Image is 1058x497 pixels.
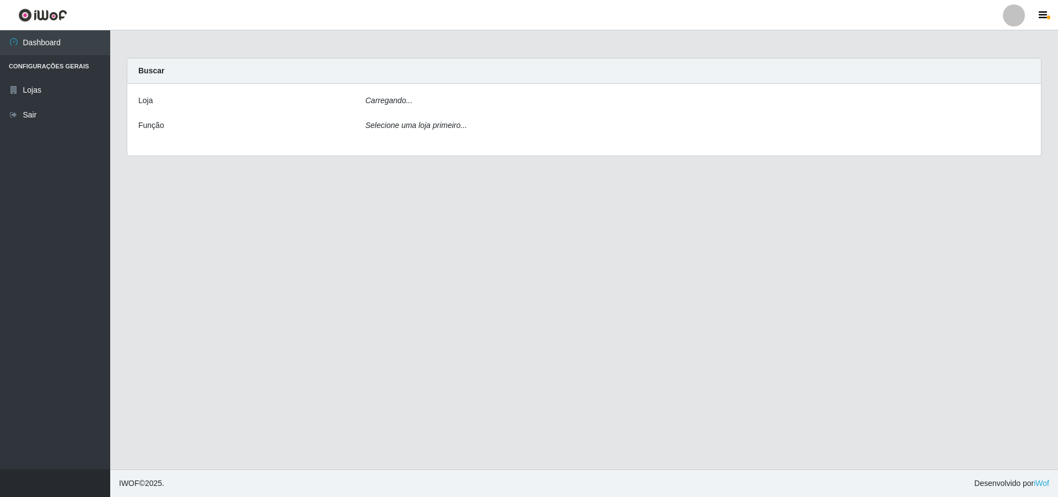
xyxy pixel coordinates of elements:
[1034,479,1049,488] a: iWof
[365,96,413,105] i: Carregando...
[138,120,164,131] label: Função
[365,121,467,130] i: Selecione uma loja primeiro...
[18,8,67,22] img: CoreUI Logo
[138,95,153,106] label: Loja
[138,66,164,75] strong: Buscar
[119,479,139,488] span: IWOF
[119,478,164,489] span: © 2025 .
[974,478,1049,489] span: Desenvolvido por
